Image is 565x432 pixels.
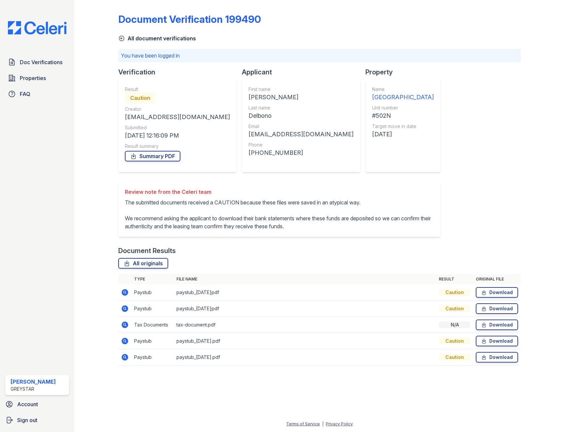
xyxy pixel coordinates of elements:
[174,333,436,349] td: paystub_[DATE].pdf
[372,86,434,93] div: Name
[476,320,518,330] a: Download
[118,13,261,25] div: Document Verification 199490
[118,246,176,255] div: Document Results
[132,301,174,317] td: Paystub
[248,123,354,130] div: Email
[125,151,180,161] a: Summary PDF
[174,284,436,301] td: paystub_[DATE]pdf
[372,111,434,120] div: #502N
[125,124,230,131] div: Submitted
[174,301,436,317] td: paystub_[DATE]pdf
[20,74,46,82] span: Properties
[132,274,174,284] th: Type
[17,400,38,408] span: Account
[11,386,56,392] div: Greystar
[174,317,436,333] td: tax-document.pdf
[125,188,434,196] div: Review note from the Celeri team
[439,354,471,361] div: Caution
[248,86,354,93] div: First name
[118,34,196,42] a: All document verifications
[322,421,323,426] div: |
[3,398,72,411] a: Account
[11,378,56,386] div: [PERSON_NAME]
[242,67,365,77] div: Applicant
[132,333,174,349] td: Paystub
[476,303,518,314] a: Download
[248,111,354,120] div: Delbono
[3,21,72,34] img: CE_Logo_Blue-a8612792a0a2168367f1c8372b55b34899dd931a85d93a1a3d3e32e68fde9ad4.png
[125,106,230,112] div: Creator
[439,322,471,328] div: N/A
[132,349,174,366] td: Paystub
[5,87,69,101] a: FAQ
[125,131,230,140] div: [DATE] 12:16:09 PM
[473,274,521,284] th: Original file
[174,274,436,284] th: File name
[125,198,434,230] p: The submitted documents received a CAUTION because these files were saved in an atypical way. We ...
[286,421,320,426] a: Terms of Service
[248,105,354,111] div: Last name
[5,56,69,69] a: Doc Verifications
[248,142,354,148] div: Phone
[174,349,436,366] td: paystub_[DATE].pdf
[20,90,30,98] span: FAQ
[248,130,354,139] div: [EMAIL_ADDRESS][DOMAIN_NAME]
[372,130,434,139] div: [DATE]
[439,338,471,344] div: Caution
[125,86,230,93] div: Result
[3,413,72,427] a: Sign out
[372,105,434,111] div: Unit number
[17,416,37,424] span: Sign out
[125,93,156,103] div: Caution
[125,143,230,150] div: Result summary
[372,123,434,130] div: Target move in date
[439,289,471,296] div: Caution
[248,93,354,102] div: [PERSON_NAME]
[248,148,354,157] div: [PHONE_NUMBER]
[125,112,230,122] div: [EMAIL_ADDRESS][DOMAIN_NAME]
[476,287,518,298] a: Download
[20,58,62,66] span: Doc Verifications
[372,93,434,102] div: [GEOGRAPHIC_DATA]
[121,52,518,60] p: You have been logged in
[365,67,446,77] div: Property
[132,317,174,333] td: Tax Documents
[118,67,242,77] div: Verification
[476,352,518,363] a: Download
[118,258,168,269] a: All originals
[5,71,69,85] a: Properties
[372,86,434,102] a: Name [GEOGRAPHIC_DATA]
[326,421,353,426] a: Privacy Policy
[132,284,174,301] td: Paystub
[439,305,471,312] div: Caution
[476,336,518,346] a: Download
[436,274,473,284] th: Result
